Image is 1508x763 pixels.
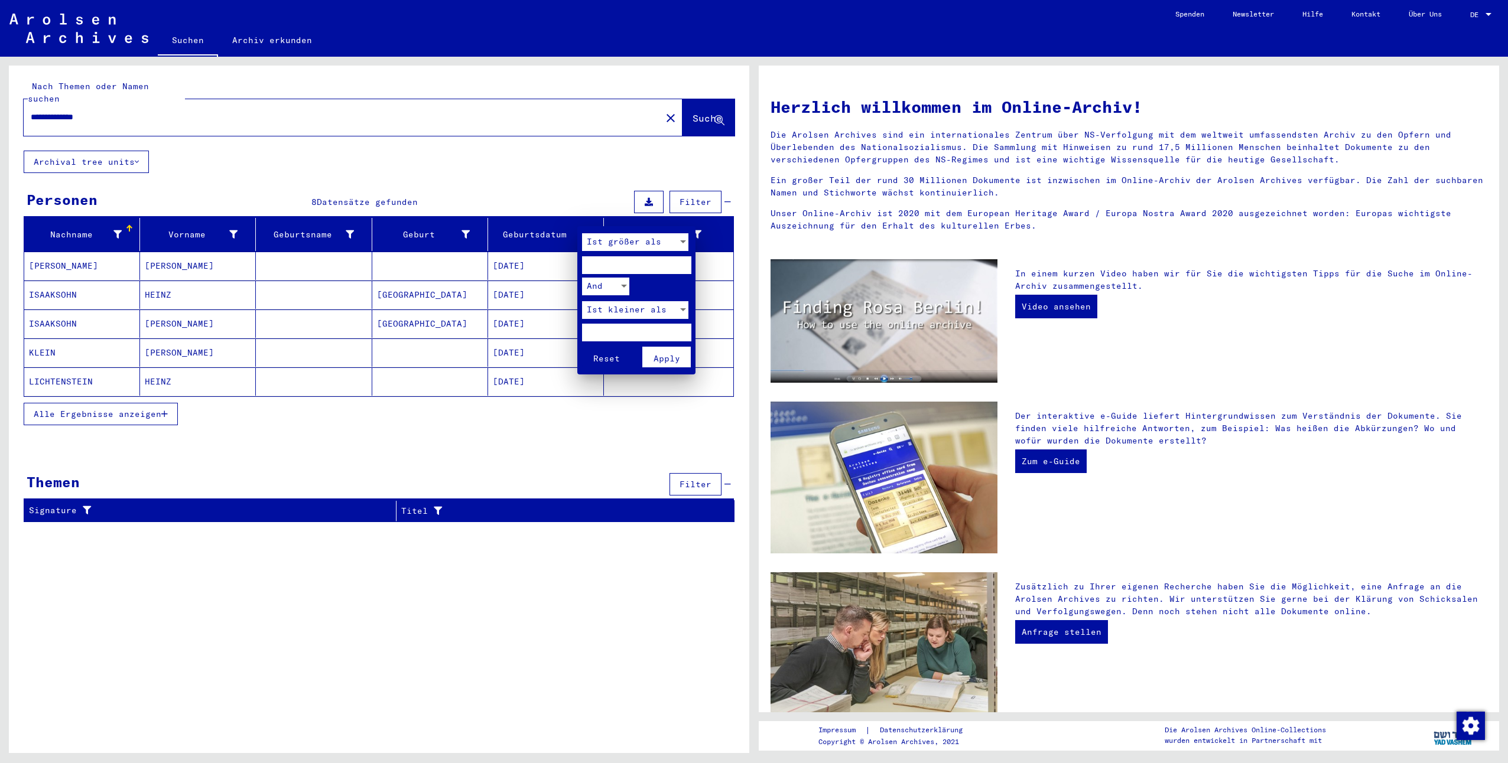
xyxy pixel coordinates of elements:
span: Ist größer als [587,236,661,247]
button: Reset [582,346,631,367]
span: Reset [593,353,620,363]
img: Zustimmung ändern [1457,712,1485,740]
span: And [587,280,603,291]
span: Ist kleiner als [587,304,667,314]
span: Apply [653,353,680,363]
button: Apply [642,346,691,367]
